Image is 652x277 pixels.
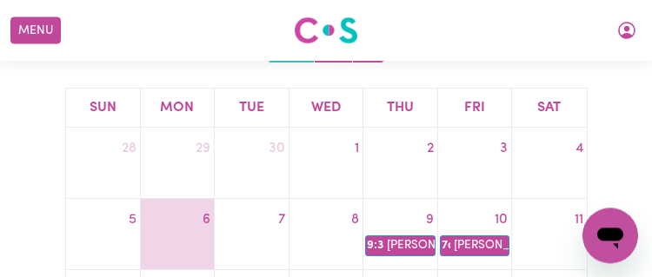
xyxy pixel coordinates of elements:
[215,198,289,269] td: October 7, 2025
[289,128,363,199] td: October 1, 2025
[423,135,437,162] a: October 2, 2025
[294,10,358,50] a: Careseekers logo
[289,198,363,269] td: October 8, 2025
[386,236,435,255] div: [PERSON_NAME]
[236,96,268,120] a: Tuesday
[453,236,509,255] div: [PERSON_NAME]
[215,128,289,199] td: September 30, 2025
[571,206,587,234] a: October 11, 2025
[609,16,645,45] button: My Account
[437,128,512,199] td: October 3, 2025
[363,128,438,199] td: October 2, 2025
[363,198,438,269] td: October 9, 2025
[294,15,358,46] img: Careseekers logo
[275,206,289,234] a: October 7, 2025
[86,96,120,120] a: Sunday
[351,135,363,162] a: October 1, 2025
[66,128,141,199] td: September 28, 2025
[582,208,638,263] iframe: Button to launch messaging window
[491,206,511,234] a: October 10, 2025
[156,96,197,120] a: Monday
[461,96,489,120] a: Friday
[422,206,437,234] a: October 9, 2025
[140,198,215,269] td: October 6, 2025
[572,135,587,162] a: October 4, 2025
[125,206,140,234] a: October 5, 2025
[348,206,363,234] a: October 8, 2025
[534,96,564,120] a: Saturday
[496,135,511,162] a: October 3, 2025
[10,17,61,44] button: Menu
[383,96,417,120] a: Thursday
[118,135,140,162] a: September 28, 2025
[66,198,141,269] td: October 5, 2025
[437,198,512,269] td: October 10, 2025
[192,135,214,162] a: September 29, 2025
[366,236,383,255] div: 9:30a
[441,236,450,255] div: 7a
[265,135,289,162] a: September 30, 2025
[512,198,587,269] td: October 11, 2025
[140,128,215,199] td: September 29, 2025
[512,128,587,199] td: October 4, 2025
[308,96,344,120] a: Wednesday
[199,206,214,234] a: October 6, 2025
